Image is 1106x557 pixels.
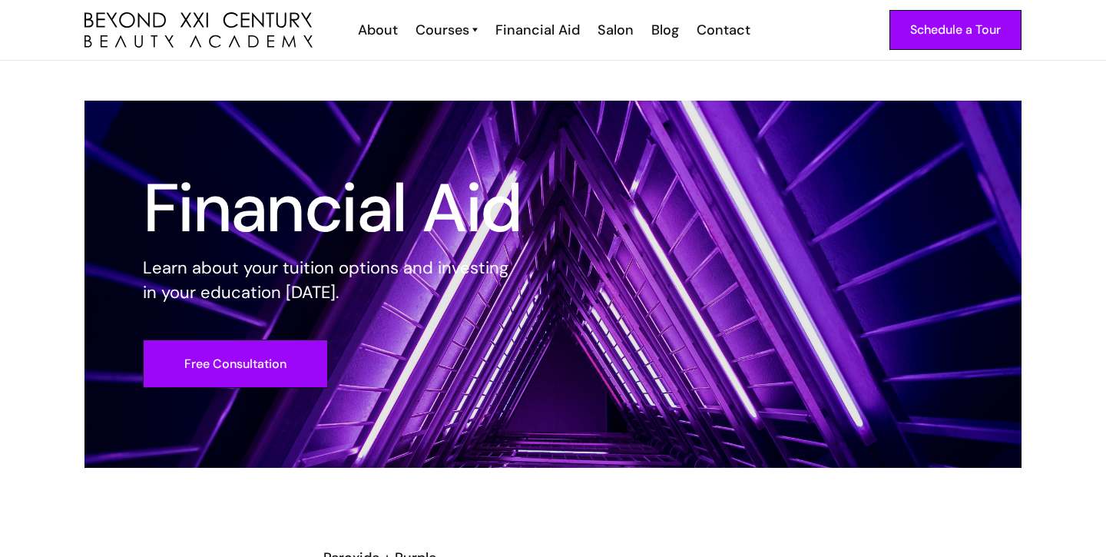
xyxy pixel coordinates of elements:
[889,10,1022,50] a: Schedule a Tour
[697,20,750,40] div: Contact
[143,340,328,388] a: Free Consultation
[416,20,478,40] a: Courses
[588,20,641,40] a: Salon
[143,181,522,236] h1: Financial Aid
[910,20,1001,40] div: Schedule a Tour
[641,20,687,40] a: Blog
[687,20,758,40] a: Contact
[358,20,398,40] div: About
[143,256,522,305] p: Learn about your tuition options and investing in your education [DATE].
[84,12,313,48] a: home
[598,20,634,40] div: Salon
[495,20,580,40] div: Financial Aid
[651,20,679,40] div: Blog
[416,20,469,40] div: Courses
[348,20,406,40] a: About
[485,20,588,40] a: Financial Aid
[84,12,313,48] img: beyond 21st century beauty academy logo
